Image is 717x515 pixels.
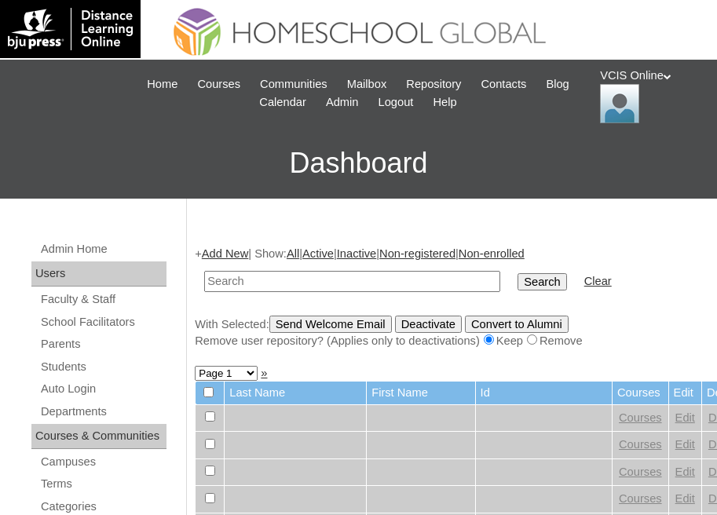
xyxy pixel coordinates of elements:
a: Auto Login [39,379,166,399]
span: Communities [260,75,327,93]
a: Non-registered [379,247,455,260]
a: Edit [675,411,695,424]
span: Help [433,93,456,111]
div: Users [31,261,166,287]
input: Search [518,273,566,290]
a: Calendar [251,93,313,111]
a: Faculty & Staff [39,290,166,309]
td: First Name [367,382,474,404]
td: Courses [613,382,668,404]
h3: Dashboard [8,128,709,199]
a: Edit [675,492,695,505]
a: Clear [584,275,612,287]
a: Add New [202,247,248,260]
a: Repository [398,75,469,93]
input: Convert to Alumni [465,316,569,333]
a: Campuses [39,452,166,472]
td: Edit [669,382,701,404]
input: Search [204,271,500,292]
a: Terms [39,474,166,494]
a: School Facilitators [39,312,166,332]
div: Courses & Communities [31,424,166,449]
a: Non-enrolled [459,247,525,260]
a: Inactive [337,247,377,260]
a: Admin Home [39,239,166,259]
div: VCIS Online [600,68,701,123]
span: Admin [326,93,359,111]
span: Home [147,75,177,93]
a: Admin [318,93,367,111]
a: Home [139,75,185,93]
a: Departments [39,402,166,422]
a: Active [302,247,334,260]
a: Communities [252,75,335,93]
span: Repository [406,75,461,93]
a: Courses [619,438,662,451]
img: VCIS Online Admin [600,84,639,123]
span: Mailbox [347,75,387,93]
a: Blog [538,75,576,93]
input: Send Welcome Email [269,316,392,333]
div: + | Show: | | | | [195,246,701,349]
div: With Selected: [195,316,701,349]
a: Help [425,93,464,111]
div: Remove user repository? (Applies only to deactivations) Keep Remove [195,333,701,349]
span: Logout [379,93,414,111]
a: Logout [371,93,422,111]
a: Courses [619,411,662,424]
a: Courses [619,492,662,505]
span: Calendar [259,93,305,111]
span: Contacts [481,75,526,93]
a: Edit [675,466,695,478]
input: Deactivate [395,316,462,333]
span: Blog [546,75,569,93]
td: Id [476,382,612,404]
a: Edit [675,438,695,451]
a: All [287,247,299,260]
a: Courses [619,466,662,478]
a: Mailbox [339,75,395,93]
a: Courses [189,75,248,93]
td: Last Name [225,382,366,404]
a: Students [39,357,166,377]
img: logo-white.png [8,8,133,50]
a: Parents [39,334,166,354]
a: Contacts [473,75,534,93]
span: Courses [197,75,240,93]
a: » [261,367,267,379]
